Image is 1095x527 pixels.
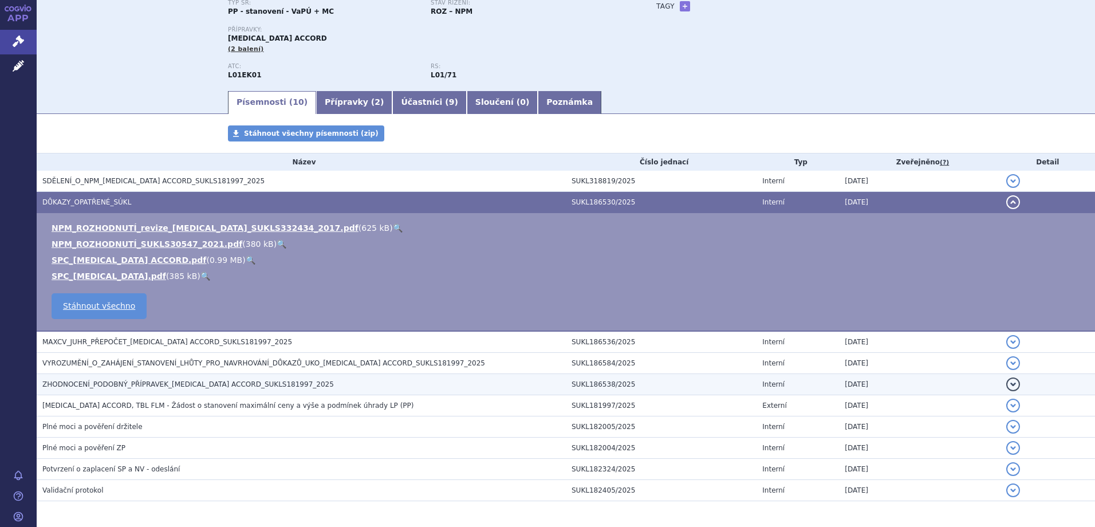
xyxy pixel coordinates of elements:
td: [DATE] [839,416,1000,438]
a: 🔍 [393,223,403,233]
button: detail [1006,399,1020,412]
td: [DATE] [839,438,1000,459]
a: 🔍 [200,272,210,281]
td: [DATE] [839,353,1000,374]
span: 625 kB [361,223,389,233]
strong: PP - stanovení - VaPÚ + MC [228,7,334,15]
td: SUKL186536/2025 [566,331,757,353]
td: SUKL186538/2025 [566,374,757,395]
span: Externí [762,402,786,410]
strong: AXITINIB [228,71,262,79]
td: SUKL182004/2025 [566,438,757,459]
a: + [680,1,690,11]
td: [DATE] [839,331,1000,353]
span: 2 [375,97,380,107]
td: SUKL182005/2025 [566,416,757,438]
a: 🔍 [277,239,286,249]
th: Číslo jednací [566,154,757,171]
a: NPM_ROZHODNUTÍ_SUKLS30547_2021.pdf [52,239,242,249]
a: Přípravky (2) [316,91,392,114]
li: ( ) [52,270,1084,282]
a: Poznámka [538,91,601,114]
span: Interní [762,444,785,452]
span: Potvrzení o zaplacení SP a NV - odeslání [42,465,180,473]
button: detail [1006,377,1020,391]
a: 🔍 [246,255,255,265]
td: SUKL182324/2025 [566,459,757,480]
button: detail [1006,483,1020,497]
p: RS: [431,63,622,70]
span: VYROZUMĚNÍ_O_ZAHÁJENÍ_STANOVENÍ_LHŮTY_PRO_NAVRHOVÁNÍ_DŮKAZŮ_UKO_AXITINIB ACCORD_SUKLS181997_2025 [42,359,485,367]
button: detail [1006,462,1020,476]
p: ATC: [228,63,419,70]
a: Písemnosti (10) [228,91,316,114]
th: Typ [757,154,839,171]
td: SUKL186584/2025 [566,353,757,374]
span: DŮKAZY_OPATŘENÉ_SÚKL [42,198,131,206]
span: 0.99 MB [210,255,242,265]
span: 9 [449,97,455,107]
td: SUKL182405/2025 [566,480,757,501]
li: ( ) [52,254,1084,266]
th: Zveřejněno [839,154,1000,171]
button: detail [1006,174,1020,188]
li: ( ) [52,222,1084,234]
span: Validační protokol [42,486,104,494]
td: [DATE] [839,459,1000,480]
p: Přípravky: [228,26,633,33]
span: 380 kB [246,239,274,249]
span: MAXCV_JUHR_PŘEPOČET_AXITINIB ACCORD_SUKLS181997_2025 [42,338,292,346]
li: ( ) [52,238,1084,250]
span: [MEDICAL_DATA] ACCORD [228,34,327,42]
td: SUKL186530/2025 [566,192,757,213]
span: Interní [762,359,785,367]
td: [DATE] [839,374,1000,395]
span: Stáhnout všechny písemnosti (zip) [244,129,379,137]
span: ZHODNOCENÍ_PODOBNÝ_PŘÍPRAVEK_AXITINIB ACCORD_SUKLS181997_2025 [42,380,334,388]
span: Interní [762,486,785,494]
a: NPM_ROZHODNUTÍ_revize_[MEDICAL_DATA]_SUKLS332434_2017.pdf [52,223,359,233]
span: (2 balení) [228,45,264,53]
span: 0 [520,97,526,107]
a: Stáhnout všechny písemnosti (zip) [228,125,384,141]
button: detail [1006,356,1020,370]
span: Interní [762,338,785,346]
button: detail [1006,195,1020,209]
span: SDĚLENÍ_O_NPM_AXITINIB ACCORD_SUKLS181997_2025 [42,177,265,185]
a: Sloučení (0) [467,91,538,114]
span: Interní [762,177,785,185]
span: Plné moci a pověření držitele [42,423,143,431]
td: SUKL318819/2025 [566,171,757,192]
button: detail [1006,335,1020,349]
strong: axitinib [431,71,456,79]
th: Název [37,154,566,171]
span: 385 kB [169,272,197,281]
button: detail [1006,420,1020,434]
td: [DATE] [839,171,1000,192]
span: 10 [293,97,304,107]
span: Interní [762,465,785,473]
td: SUKL181997/2025 [566,395,757,416]
a: SPC_[MEDICAL_DATA] ACCORD.pdf [52,255,206,265]
button: detail [1006,441,1020,455]
a: SPC_[MEDICAL_DATA].pdf [52,272,166,281]
td: [DATE] [839,395,1000,416]
td: [DATE] [839,480,1000,501]
a: Účastníci (9) [392,91,466,114]
th: Detail [1001,154,1095,171]
td: [DATE] [839,192,1000,213]
span: Interní [762,380,785,388]
a: Stáhnout všechno [52,293,147,319]
abbr: (?) [940,159,949,167]
span: Interní [762,198,785,206]
span: Plné moci a pověření ZP [42,444,125,452]
span: Interní [762,423,785,431]
span: AXITINIB ACCORD, TBL FLM - Žádost o stanovení maximální ceny a výše a podmínek úhrady LP (PP) [42,402,413,410]
strong: ROZ – NPM [431,7,472,15]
